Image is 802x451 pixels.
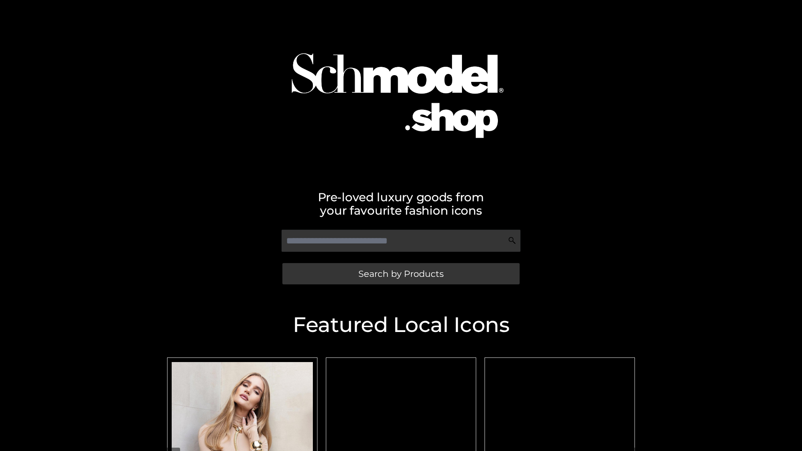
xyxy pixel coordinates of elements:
h2: Pre-loved luxury goods from your favourite fashion icons [163,190,639,217]
h2: Featured Local Icons​ [163,314,639,335]
a: Search by Products [282,263,520,284]
span: Search by Products [358,269,444,278]
img: Search Icon [508,236,516,245]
